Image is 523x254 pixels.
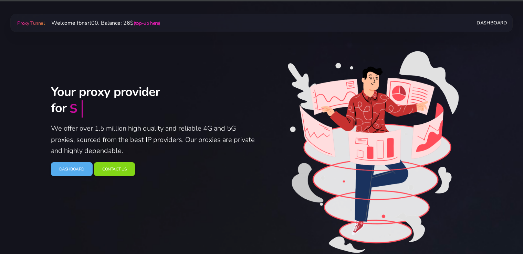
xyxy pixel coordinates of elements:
div: S [70,101,78,117]
a: Contact Us [94,162,135,176]
span: Welcome fbnsrl00. Balance: 26$ [46,19,160,27]
a: Dashboard [51,162,93,176]
a: (top-up here) [134,20,160,26]
h2: Your proxy provider for [51,84,258,118]
iframe: Webchat Widget [421,142,514,245]
a: Proxy Tunnel [16,18,46,29]
p: We offer over 1.5 million high quality and reliable 4G and 5G proxies, sourced from the best IP p... [51,123,258,157]
span: Proxy Tunnel [17,20,44,26]
a: Dashboard [477,16,507,29]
